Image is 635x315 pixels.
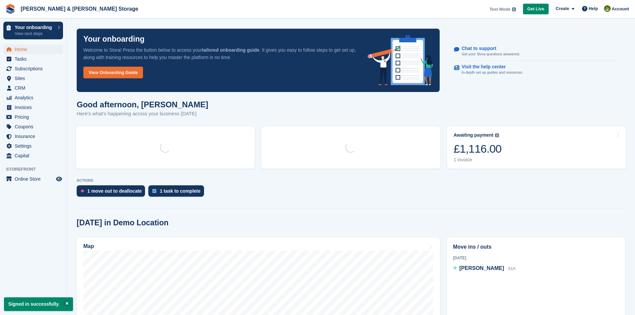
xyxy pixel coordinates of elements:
p: Get your Stora questions answered. [462,51,520,57]
span: Insurance [15,132,55,141]
img: task-75834270c22a3079a89374b754ae025e5fb1db73e45f91037f5363f120a921f8.svg [152,189,156,193]
img: move_outs_to_deallocate_icon-f764333ba52eb49d3ac5e1228854f67142a1ed5810a6f6cc68b1a99e826820c5.svg [81,189,84,193]
div: [DATE] [453,255,619,261]
p: Chat to support [462,46,515,51]
span: Tasks [15,54,55,64]
strong: tailored onboarding guide [202,47,259,53]
p: Visit the help center [462,64,518,70]
span: Storefront [6,166,66,173]
p: Welcome to Stora! Press the button below to access your . It gives you easy to follow steps to ge... [83,46,357,61]
img: Olivia Foreman [604,5,611,12]
span: Account [612,6,629,12]
a: Preview store [55,175,63,183]
a: menu [3,64,63,73]
span: Test Mode [489,6,510,13]
img: onboarding-info-6c161a55d2c0e0a8cae90662b2fe09162a5109e8cc188191df67fb4f79e88e88.svg [368,35,433,85]
span: Online Store [15,174,55,184]
a: menu [3,74,63,83]
span: Analytics [15,93,55,102]
p: Signed in successfully. [4,297,73,311]
span: A1A [508,266,516,271]
span: Sites [15,74,55,83]
span: Capital [15,151,55,160]
h1: Good afternoon, [PERSON_NAME] [77,100,208,109]
a: menu [3,83,63,93]
a: Awaiting payment £1,116.00 1 invoice [447,126,626,169]
a: menu [3,151,63,160]
span: Create [556,5,569,12]
a: 1 task to complete [148,185,207,200]
span: Subscriptions [15,64,55,73]
p: View next steps [15,31,54,37]
a: 1 move out to deallocate [77,185,148,200]
span: Pricing [15,112,55,122]
span: Settings [15,141,55,151]
a: Visit the help center In-depth set up guides and resources. [454,61,619,79]
span: Get Live [527,6,544,12]
a: menu [3,132,63,141]
a: menu [3,122,63,131]
p: Your onboarding [15,25,54,30]
span: Coupons [15,122,55,131]
a: [PERSON_NAME] & [PERSON_NAME] Storage [18,3,141,14]
span: CRM [15,83,55,93]
p: ACTIONS [77,178,625,183]
img: icon-info-grey-7440780725fd019a000dd9b08b2336e03edf1995a4989e88bcd33f0948082b44.svg [512,7,516,11]
span: Home [15,45,55,54]
div: 1 move out to deallocate [87,188,142,194]
a: menu [3,103,63,112]
a: Get Live [523,4,549,15]
a: Chat to support Get your Stora questions answered. [454,42,619,61]
a: menu [3,45,63,54]
div: 1 invoice [454,157,502,163]
a: [PERSON_NAME] A1A [453,264,515,273]
a: View Onboarding Guide [83,67,143,78]
a: Your onboarding View next steps [3,22,63,39]
h2: Map [83,243,94,249]
p: Your onboarding [83,35,145,43]
h2: [DATE] in Demo Location [77,218,169,227]
div: Awaiting payment [454,132,494,138]
a: menu [3,174,63,184]
p: Here's what's happening across your business [DATE] [77,110,208,118]
h2: Move ins / outs [453,243,619,251]
div: 1 task to complete [160,188,200,194]
a: menu [3,93,63,102]
span: Invoices [15,103,55,112]
span: [PERSON_NAME] [459,265,504,271]
div: £1,116.00 [454,142,502,156]
a: menu [3,141,63,151]
img: icon-info-grey-7440780725fd019a000dd9b08b2336e03edf1995a4989e88bcd33f0948082b44.svg [495,133,499,137]
a: menu [3,112,63,122]
a: menu [3,54,63,64]
img: stora-icon-8386f47178a22dfd0bd8f6a31ec36ba5ce8667c1dd55bd0f319d3a0aa187defe.svg [5,4,15,14]
p: In-depth set up guides and resources. [462,70,523,75]
span: Help [589,5,598,12]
